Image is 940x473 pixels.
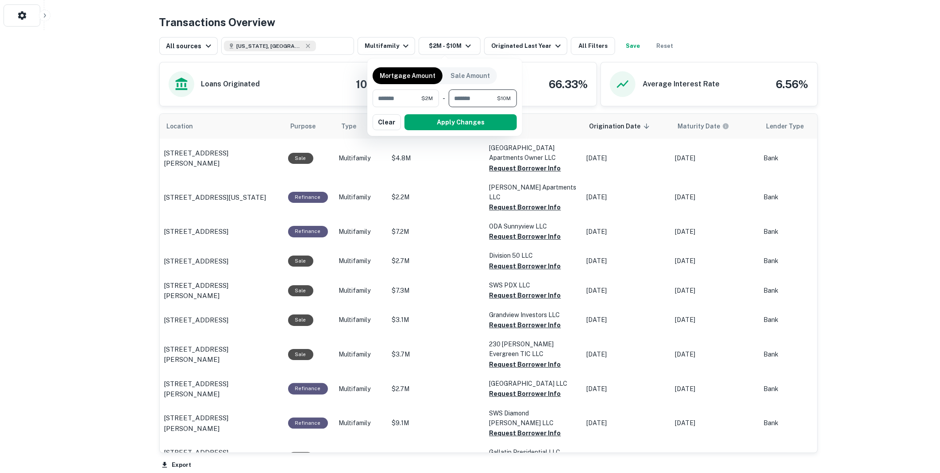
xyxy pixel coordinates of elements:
[421,94,433,102] span: $2M
[443,89,445,107] div: -
[380,71,435,81] p: Mortgage Amount
[405,114,517,130] button: Apply Changes
[896,402,940,445] iframe: Chat Widget
[373,114,401,130] button: Clear
[497,94,511,102] span: $10M
[451,71,490,81] p: Sale Amount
